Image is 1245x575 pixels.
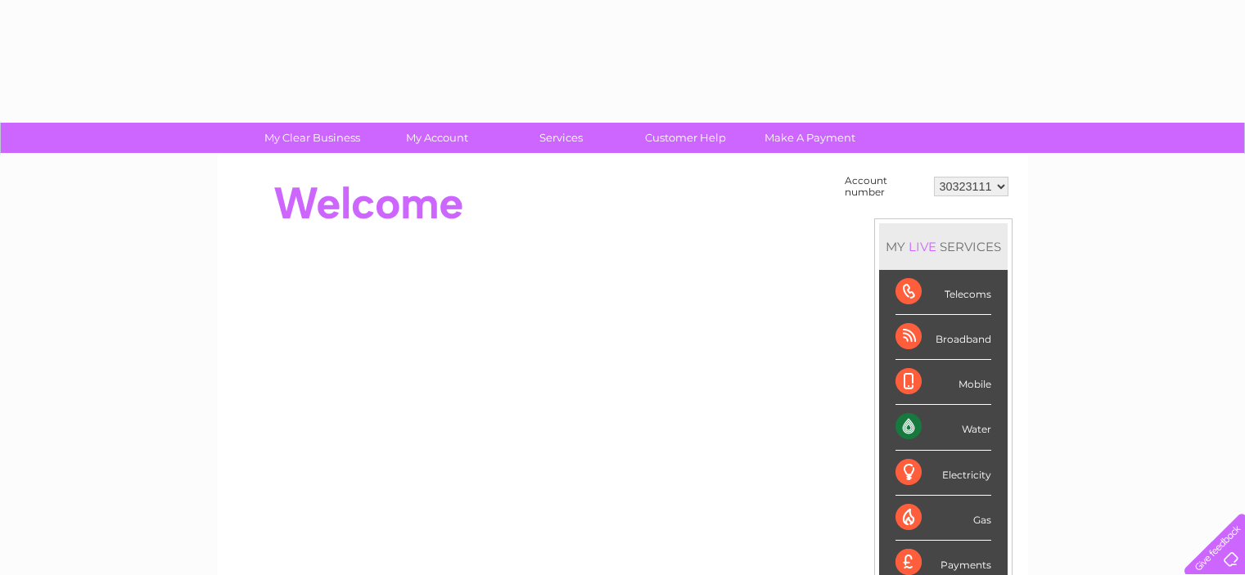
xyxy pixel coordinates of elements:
div: LIVE [905,239,940,254]
div: Electricity [895,451,991,496]
a: Services [494,123,629,153]
a: Customer Help [618,123,753,153]
div: Telecoms [895,270,991,315]
div: Water [895,405,991,450]
td: Account number [841,171,930,202]
a: My Clear Business [245,123,380,153]
div: Gas [895,496,991,541]
a: Make A Payment [742,123,877,153]
a: My Account [369,123,504,153]
div: Broadband [895,315,991,360]
div: Mobile [895,360,991,405]
div: MY SERVICES [879,223,1008,270]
